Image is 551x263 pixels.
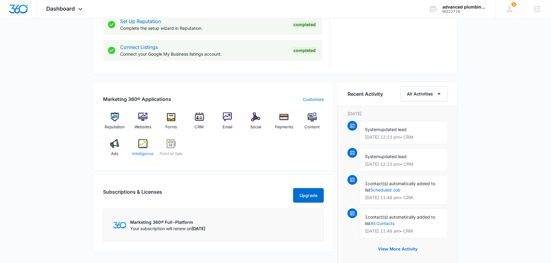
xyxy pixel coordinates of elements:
a: Forms [160,112,183,134]
span: 1 [365,214,368,220]
a: Reputation [103,112,126,134]
p: [DATE] 11:48 am • CRM [365,196,443,200]
span: contact(s) automatically added to list [365,214,435,226]
span: CRM [195,124,204,130]
span: Ads [111,151,118,157]
button: All Activities [400,86,448,102]
a: Websites [131,112,155,134]
div: Completed [292,21,317,28]
div: account name [442,5,487,9]
a: Intelligence [131,139,155,161]
span: Content [305,124,320,130]
span: 1 [365,181,368,186]
p: [DATE] [348,110,448,117]
p: [DATE] 12:23 pm • CRM [365,162,443,166]
span: Websites [134,124,152,130]
a: Content [300,112,324,134]
a: Customize [303,96,324,102]
span: Dashboard [47,5,75,12]
a: Connect Listings [120,44,158,50]
span: Payments [275,124,293,130]
a: CRM [188,112,211,134]
p: [DATE] 12:23 pm • CRM [365,135,443,139]
p: Your subscription will renew on [130,225,205,232]
a: Set Up Reputation [120,18,161,24]
span: Intelligence [132,151,154,157]
button: View More Activity [372,242,424,257]
div: account id [442,9,487,14]
a: Point of Sale [160,139,183,161]
a: Email [216,112,239,134]
span: 1 [511,2,516,7]
span: Email [223,124,232,130]
span: updated lead [380,127,407,132]
h2: Subscriptions & Licenses [103,188,162,200]
span: System [365,127,380,132]
a: Payments [272,112,296,134]
span: Social [250,124,261,130]
h2: Marketing 360® Applications [103,95,171,103]
span: [DATE] [192,226,205,231]
span: Point of Sale [160,151,183,157]
span: contact(s) automatically added to list [365,181,435,192]
h6: Recent Activity [348,90,383,98]
span: System [365,154,380,159]
p: [DATE] 11:48 am • CRM [365,229,443,233]
div: Completed [292,47,317,54]
p: Complete the setup wizard in Reputation. [120,25,287,31]
img: Marketing 360 Logo [113,222,126,228]
span: updated lead [380,154,407,159]
button: Upgrade [293,188,324,203]
a: Social [244,112,268,134]
span: Reputation [105,124,125,130]
a: All Contacts [370,221,394,226]
p: Marketing 360® Full-Platform [130,219,205,225]
a: Ads [103,139,126,161]
p: Connect your Google My Business listings account. [120,51,287,57]
div: notifications count [511,2,516,7]
a: Scheduled Job [370,187,400,192]
span: Forms [165,124,177,130]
